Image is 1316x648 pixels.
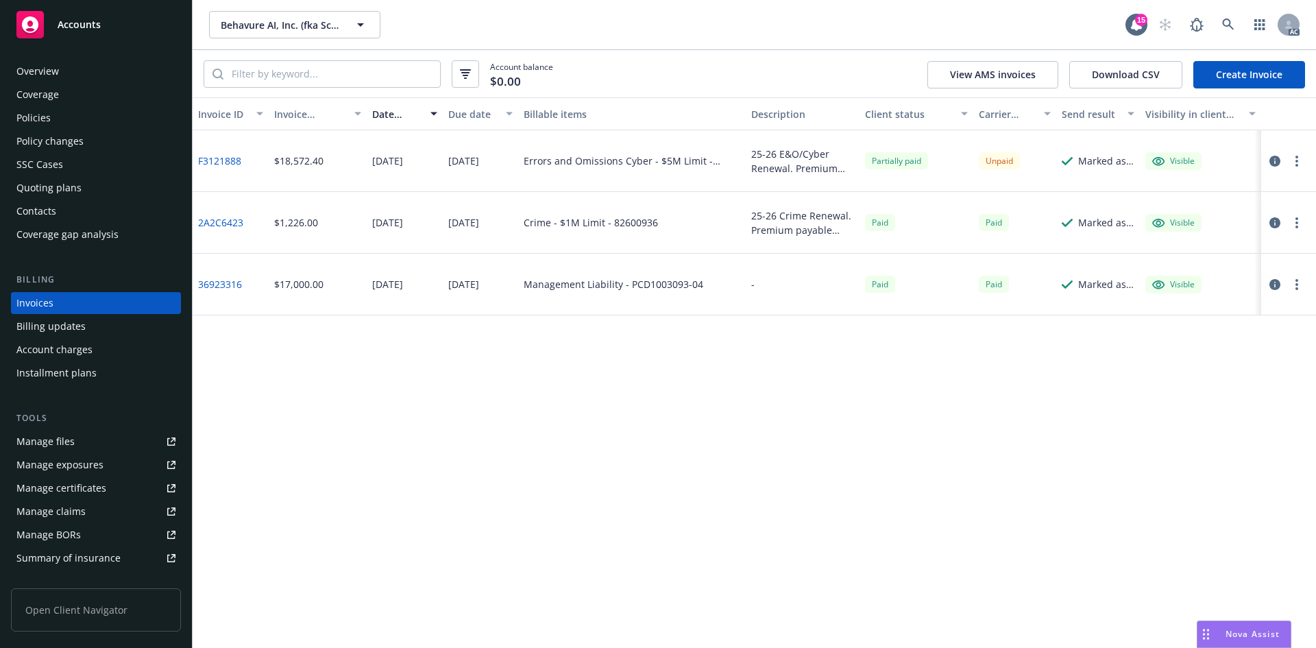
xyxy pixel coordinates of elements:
[16,362,97,384] div: Installment plans
[16,84,59,106] div: Coverage
[979,107,1036,121] div: Carrier status
[1152,217,1195,229] div: Visible
[11,588,181,632] span: Open Client Navigator
[1152,278,1195,291] div: Visible
[372,277,403,291] div: [DATE]
[198,107,248,121] div: Invoice ID
[448,107,498,121] div: Due date
[1151,11,1179,38] a: Start snowing
[11,60,181,82] a: Overview
[16,431,75,453] div: Manage files
[1078,277,1134,291] div: Marked as sent
[11,454,181,476] a: Manage exposures
[448,215,479,230] div: [DATE]
[212,69,223,80] svg: Search
[11,224,181,245] a: Coverage gap analysis
[11,524,181,546] a: Manage BORs
[860,97,973,130] button: Client status
[1135,14,1147,26] div: 15
[372,154,403,168] div: [DATE]
[979,152,1020,169] div: Unpaid
[11,547,181,569] a: Summary of insurance
[221,18,339,32] span: Behavure AI, Inc. (fka Scuba Analytics, Inc.)
[16,315,86,337] div: Billing updates
[11,177,181,199] a: Quoting plans
[16,477,106,499] div: Manage certificates
[11,411,181,425] div: Tools
[1246,11,1274,38] a: Switch app
[490,61,553,86] span: Account balance
[11,477,181,499] a: Manage certificates
[865,152,928,169] div: Partially paid
[16,107,51,129] div: Policies
[372,215,403,230] div: [DATE]
[979,214,1009,231] div: Paid
[367,97,443,130] button: Date issued
[372,107,422,121] div: Date issued
[1226,628,1280,640] span: Nova Assist
[11,107,181,129] a: Policies
[1145,107,1241,121] div: Visibility in client dash
[16,339,93,361] div: Account charges
[865,214,895,231] div: Paid
[274,154,324,168] div: $18,572.40
[524,215,658,230] div: Crime - $1M Limit - 82600936
[16,200,56,222] div: Contacts
[518,97,746,130] button: Billable items
[751,208,854,237] div: 25-26 Crime Renewal. Premium payable upon receipt. Thank you!
[198,215,243,230] a: 2A2C6423
[751,107,854,121] div: Description
[11,339,181,361] a: Account charges
[524,277,703,291] div: Management Liability - PCD1003093-04
[1056,97,1140,130] button: Send result
[865,107,953,121] div: Client status
[1062,107,1119,121] div: Send result
[11,5,181,44] a: Accounts
[11,315,181,337] a: Billing updates
[448,277,479,291] div: [DATE]
[16,224,119,245] div: Coverage gap analysis
[1183,11,1210,38] a: Report a Bug
[16,60,59,82] div: Overview
[1215,11,1242,38] a: Search
[11,130,181,152] a: Policy changes
[524,107,740,121] div: Billable items
[198,277,242,291] a: 36923316
[274,215,318,230] div: $1,226.00
[269,97,367,130] button: Invoice amount
[1197,621,1215,647] div: Drag to move
[58,19,101,30] span: Accounts
[865,276,895,293] div: Paid
[1193,61,1305,88] a: Create Invoice
[1078,215,1134,230] div: Marked as sent
[11,154,181,176] a: SSC Cases
[11,273,181,287] div: Billing
[11,501,181,523] a: Manage claims
[16,501,86,523] div: Manage claims
[746,97,860,130] button: Description
[973,97,1057,130] button: Carrier status
[11,431,181,453] a: Manage files
[751,277,755,291] div: -
[209,11,380,38] button: Behavure AI, Inc. (fka Scuba Analytics, Inc.)
[16,130,84,152] div: Policy changes
[11,84,181,106] a: Coverage
[448,154,479,168] div: [DATE]
[16,524,81,546] div: Manage BORs
[1069,61,1182,88] button: Download CSV
[1197,621,1291,648] button: Nova Assist
[16,454,103,476] div: Manage exposures
[274,107,347,121] div: Invoice amount
[223,61,440,87] input: Filter by keyword...
[198,154,241,168] a: F3121888
[1140,97,1261,130] button: Visibility in client dash
[443,97,519,130] button: Due date
[11,292,181,314] a: Invoices
[11,200,181,222] a: Contacts
[274,277,324,291] div: $17,000.00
